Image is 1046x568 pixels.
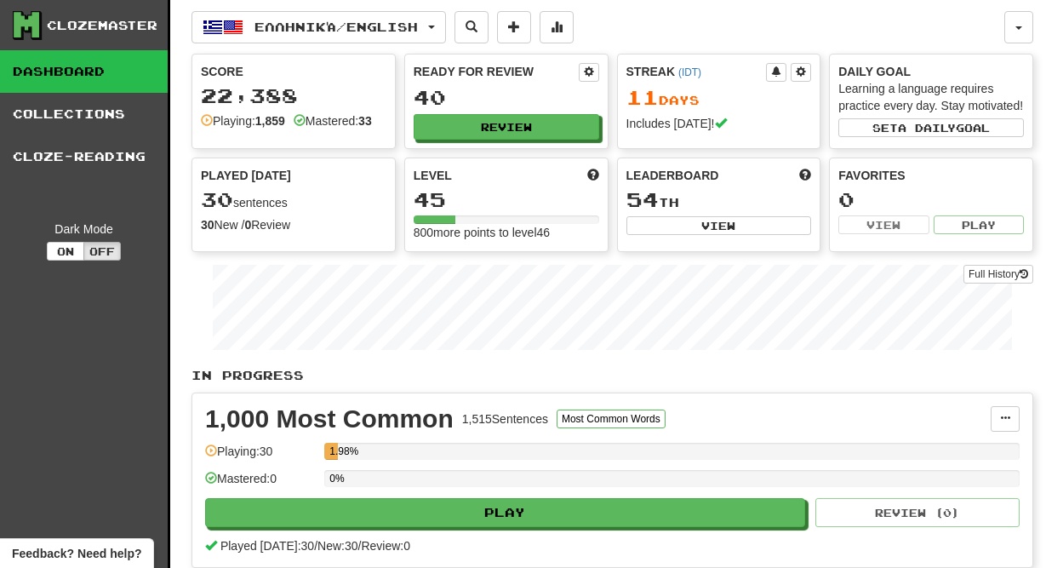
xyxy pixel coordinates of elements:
div: Streak [626,63,767,80]
span: 11 [626,85,659,109]
button: Play [934,215,1024,234]
span: Leaderboard [626,167,719,184]
button: View [838,215,929,234]
span: Open feedback widget [12,545,141,562]
span: / [358,539,362,553]
span: Played [DATE]: 30 [220,539,314,553]
div: Score [201,63,386,80]
span: New: 30 [317,539,357,553]
div: 40 [414,87,599,108]
div: 1,515 Sentences [462,410,548,427]
div: Clozemaster [47,17,157,34]
button: Ελληνικά/English [191,11,446,43]
div: th [626,189,812,211]
button: Off [83,242,121,261]
div: 1,000 Most Common [205,406,454,432]
strong: 1,859 [255,114,285,128]
div: Ready for Review [414,63,579,80]
span: Review: 0 [361,539,410,553]
div: 0 [838,189,1024,210]
div: Favorites [838,167,1024,184]
button: More stats [540,11,574,43]
div: Learning a language requires practice every day. Stay motivated! [838,80,1024,114]
span: / [314,539,317,553]
div: Includes [DATE]! [626,115,812,132]
button: Seta dailygoal [838,118,1024,137]
div: New / Review [201,216,386,233]
div: 45 [414,189,599,210]
button: Review (0) [815,498,1020,527]
span: This week in points, UTC [799,167,811,184]
button: Play [205,498,805,527]
button: Most Common Words [557,410,666,428]
div: 22,388 [201,85,386,106]
div: sentences [201,189,386,211]
strong: 0 [244,218,251,232]
div: Playing: 30 [205,443,316,471]
button: Review [414,114,599,140]
div: 1.98% [329,443,338,460]
div: 800 more points to level 46 [414,224,599,241]
strong: 33 [358,114,372,128]
button: On [47,242,84,261]
p: In Progress [191,367,1033,384]
span: Level [414,167,452,184]
span: a daily [898,122,956,134]
div: Playing: [201,112,285,129]
span: 30 [201,187,233,211]
div: Mastered: 0 [205,470,316,498]
span: 54 [626,187,659,211]
a: Full History [963,265,1033,284]
button: View [626,216,812,235]
div: Dark Mode [13,221,155,238]
button: Search sentences [454,11,489,43]
div: Day s [626,87,812,109]
a: (IDT) [678,66,701,78]
span: Score more points to level up [587,167,599,184]
button: Add sentence to collection [497,11,531,43]
span: Ελληνικά / English [254,20,418,34]
div: Mastered: [294,112,372,129]
div: Daily Goal [838,63,1024,80]
span: Played [DATE] [201,167,291,184]
strong: 30 [201,218,214,232]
